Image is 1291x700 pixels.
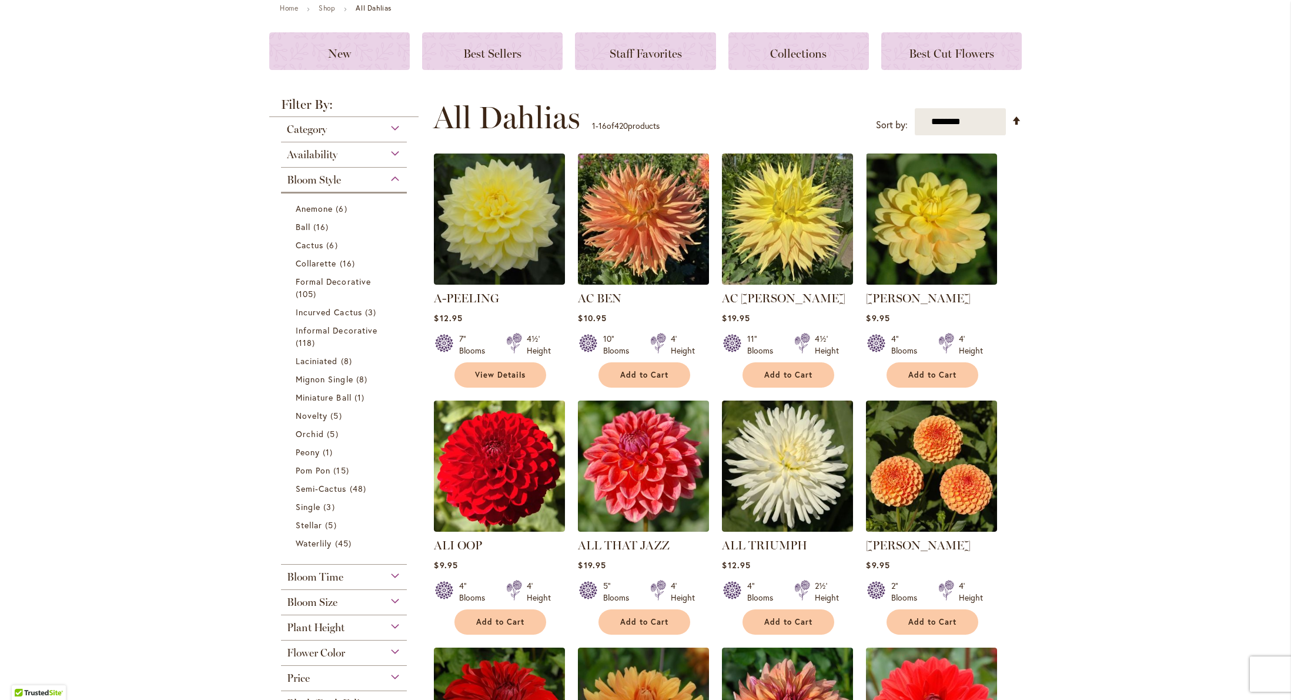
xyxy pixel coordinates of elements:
[722,291,845,305] a: AC [PERSON_NAME]
[296,257,395,269] a: Collarette 16
[341,355,355,367] span: 8
[578,312,606,324] span: $10.95
[354,391,367,404] span: 1
[296,446,395,458] a: Peony 1
[296,537,395,549] a: Waterlily 45
[296,306,362,318] span: Incurved Cactus
[326,239,340,251] span: 6
[475,370,526,380] span: View Details
[287,571,343,584] span: Bloom Time
[908,617,956,627] span: Add to Cart
[287,646,345,659] span: Flower Color
[287,672,310,685] span: Price
[356,373,370,385] span: 8
[722,538,807,552] a: ALL TRIUMPH
[296,373,395,385] a: Mignon Single 8
[815,333,839,356] div: 4½' Height
[296,374,353,385] span: Mignon Single
[296,428,395,440] a: Orchid 5
[620,370,668,380] span: Add to Cart
[578,559,606,571] span: $19.95
[764,370,812,380] span: Add to Cart
[296,202,395,215] a: Anemone 6
[296,288,319,300] span: 105
[434,154,565,285] img: A-Peeling
[296,258,337,269] span: Collarette
[959,580,983,604] div: 4' Height
[598,609,690,635] button: Add to Cart
[269,98,419,117] strong: Filter By:
[340,257,358,269] span: 16
[866,312,889,324] span: $9.95
[866,523,997,534] a: AMBER QUEEN
[578,523,709,534] a: ALL THAT JAZZ
[578,538,670,552] a: ALL THAT JAZZ
[891,333,924,356] div: 4" Blooms
[908,370,956,380] span: Add to Cart
[578,291,621,305] a: AC BEN
[722,559,750,571] span: $12.95
[747,333,780,356] div: 11" Blooms
[296,221,310,232] span: Ball
[578,401,709,532] img: ALL THAT JAZZ
[722,276,853,287] a: AC Jeri
[578,154,709,285] img: AC BEN
[454,609,546,635] button: Add to Cart
[287,148,337,161] span: Availability
[296,355,395,367] a: Laciniated 8
[313,221,332,233] span: 16
[459,580,492,604] div: 4" Blooms
[323,446,336,458] span: 1
[356,4,392,12] strong: All Dahlias
[296,276,371,287] span: Formal Decorative
[909,46,994,61] span: Best Cut Flowers
[434,291,499,305] a: A-PEELING
[598,362,690,388] button: Add to Cart
[319,4,335,12] a: Shop
[866,559,889,571] span: $9.95
[610,46,682,61] span: Staff Favorites
[296,501,320,512] span: Single
[603,333,636,356] div: 10" Blooms
[336,202,350,215] span: 6
[866,538,971,552] a: [PERSON_NAME]
[881,32,1022,70] a: Best Cut Flowers
[434,559,457,571] span: $9.95
[296,239,323,251] span: Cactus
[575,32,715,70] a: Staff Favorites
[333,464,352,476] span: 15
[592,120,596,131] span: 1
[325,519,339,531] span: 5
[527,580,551,604] div: 4' Height
[328,46,351,61] span: New
[296,325,377,336] span: Informal Decorative
[527,333,551,356] div: 4½' Height
[476,617,524,627] span: Add to Cart
[287,596,337,609] span: Bloom Size
[434,523,565,534] a: ALI OOP
[296,392,352,403] span: Miniature Ball
[269,32,410,70] a: New
[614,120,628,131] span: 420
[296,221,395,233] a: Ball 16
[671,580,695,604] div: 4' Height
[866,154,997,285] img: AHOY MATEY
[365,306,379,318] span: 3
[422,32,563,70] a: Best Sellers
[454,362,546,388] a: View Details
[743,609,834,635] button: Add to Cart
[296,428,324,439] span: Orchid
[747,580,780,604] div: 4" Blooms
[598,120,607,131] span: 16
[296,465,330,476] span: Pom Pon
[743,362,834,388] button: Add to Cart
[296,409,395,422] a: Novelty 5
[434,538,482,552] a: ALI OOP
[335,537,354,549] span: 45
[578,276,709,287] a: AC BEN
[296,306,395,318] a: Incurved Cactus 3
[876,114,908,136] label: Sort by:
[9,658,42,691] iframe: Launch Accessibility Center
[287,123,327,136] span: Category
[866,276,997,287] a: AHOY MATEY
